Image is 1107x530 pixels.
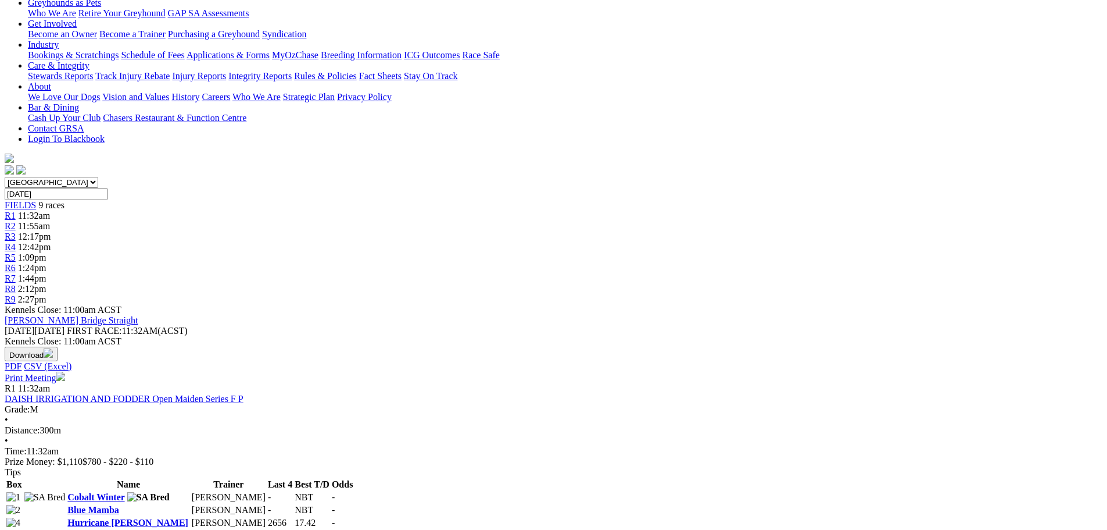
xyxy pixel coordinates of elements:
[24,492,66,503] img: SA Bred
[5,165,14,175] img: facebook.svg
[232,92,281,102] a: Who We Are
[83,457,153,467] span: $780 - $220 - $110
[5,425,1102,436] div: 300m
[294,492,330,503] td: NBT
[67,326,188,336] span: 11:32AM(ACST)
[5,457,1102,467] div: Prize Money: $1,110
[78,8,166,18] a: Retire Your Greyhound
[332,492,335,502] span: -
[5,305,121,315] span: Kennels Close: 11:00am ACST
[6,492,20,503] img: 1
[228,71,292,81] a: Integrity Reports
[5,446,27,456] span: Time:
[18,232,51,241] span: 12:17pm
[28,92,1102,102] div: About
[267,517,293,529] td: 2656
[28,92,100,102] a: We Love Our Dogs
[337,92,392,102] a: Privacy Policy
[191,504,266,516] td: [PERSON_NAME]
[18,252,46,262] span: 1:09pm
[5,373,65,383] a: Print Meeting
[202,92,230,102] a: Careers
[28,123,84,133] a: Contact GRSA
[294,517,330,529] td: 17.42
[67,505,119,515] a: Blue Mamba
[18,211,50,220] span: 11:32am
[5,154,14,163] img: logo-grsa-white.png
[191,517,266,529] td: [PERSON_NAME]
[28,71,93,81] a: Stewards Reports
[67,326,121,336] span: FIRST RACE:
[404,50,460,60] a: ICG Outcomes
[102,92,169,102] a: Vision and Values
[404,71,457,81] a: Stay On Track
[28,113,101,123] a: Cash Up Your Club
[16,165,26,175] img: twitter.svg
[272,50,318,60] a: MyOzChase
[5,294,16,304] a: R9
[28,29,97,39] a: Become an Owner
[5,273,16,283] a: R7
[18,284,46,294] span: 2:12pm
[67,479,190,490] th: Name
[267,504,293,516] td: -
[99,29,166,39] a: Become a Trainer
[24,361,71,371] a: CSV (Excel)
[5,436,8,446] span: •
[267,479,293,490] th: Last 4
[5,200,36,210] a: FIELDS
[127,492,170,503] img: SA Bred
[5,404,1102,415] div: M
[5,188,108,200] input: Select date
[5,383,16,393] span: R1
[168,8,249,18] a: GAP SA Assessments
[187,50,270,60] a: Applications & Forms
[331,479,353,490] th: Odds
[67,492,124,502] a: Cobalt Winter
[5,446,1102,457] div: 11:32am
[18,383,50,393] span: 11:32am
[5,232,16,241] a: R3
[18,294,46,304] span: 2:27pm
[5,221,16,231] a: R2
[6,518,20,528] img: 4
[28,61,89,70] a: Care & Integrity
[18,273,46,283] span: 1:44pm
[28,102,79,112] a: Bar & Dining
[18,221,50,231] span: 11:55am
[321,50,402,60] a: Breeding Information
[294,504,330,516] td: NBT
[5,425,40,435] span: Distance:
[5,242,16,252] a: R4
[267,492,293,503] td: -
[5,394,243,404] a: DAISH IRRIGATION AND FODDER Open Maiden Series F P
[172,71,226,81] a: Injury Reports
[67,518,188,528] a: Hurricane [PERSON_NAME]
[28,19,77,29] a: Get Involved
[5,211,16,220] a: R1
[5,336,1102,347] div: Kennels Close: 11:00am ACST
[5,263,16,273] a: R6
[28,71,1102,81] div: Care & Integrity
[38,200,65,210] span: 9 races
[294,71,357,81] a: Rules & Policies
[5,252,16,262] span: R5
[5,315,138,325] a: [PERSON_NAME] Bridge Straight
[5,284,16,294] a: R8
[28,113,1102,123] div: Bar & Dining
[28,40,59,49] a: Industry
[191,479,266,490] th: Trainer
[5,361,22,371] a: PDF
[171,92,199,102] a: History
[56,372,65,381] img: printer.svg
[18,242,51,252] span: 12:42pm
[28,8,1102,19] div: Greyhounds as Pets
[6,479,22,489] span: Box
